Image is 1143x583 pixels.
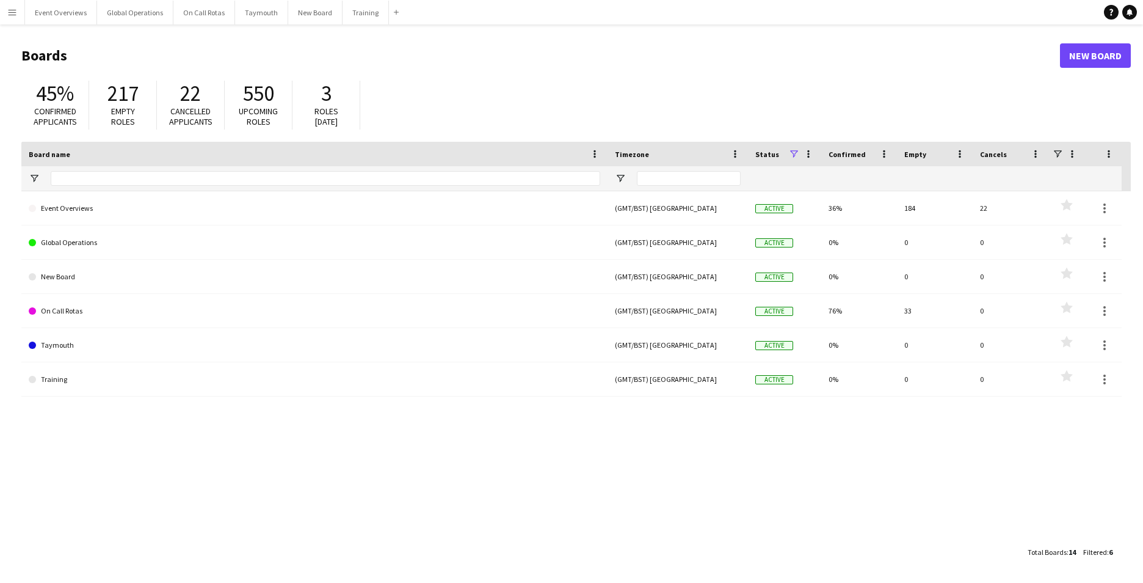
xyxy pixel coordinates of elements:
[821,294,897,328] div: 76%
[29,173,40,184] button: Open Filter Menu
[29,362,600,397] a: Training
[314,106,338,127] span: Roles [DATE]
[615,173,626,184] button: Open Filter Menu
[821,226,897,259] div: 0%
[1083,540,1112,564] div: :
[34,106,77,127] span: Confirmed applicants
[1060,43,1131,68] a: New Board
[51,171,600,186] input: Board name Filter Input
[239,106,278,127] span: Upcoming roles
[755,238,793,248] span: Active
[821,260,897,293] div: 0%
[29,226,600,260] a: Global Operations
[235,1,288,24] button: Taymouth
[107,80,139,107] span: 217
[29,150,70,159] span: Board name
[755,150,779,159] span: Status
[243,80,274,107] span: 550
[608,362,748,396] div: (GMT/BST) [GEOGRAPHIC_DATA]
[29,191,600,226] a: Event Overviews
[29,294,600,328] a: On Call Rotas
[897,328,973,362] div: 0
[608,328,748,362] div: (GMT/BST) [GEOGRAPHIC_DATA]
[821,191,897,225] div: 36%
[608,226,748,259] div: (GMT/BST) [GEOGRAPHIC_DATA]
[21,46,1060,65] h1: Boards
[1083,548,1107,557] span: Filtered
[608,260,748,293] div: (GMT/BST) [GEOGRAPHIC_DATA]
[1028,548,1067,557] span: Total Boards
[829,150,866,159] span: Confirmed
[755,307,793,316] span: Active
[973,362,1048,396] div: 0
[973,191,1048,225] div: 22
[973,226,1048,259] div: 0
[608,294,748,328] div: (GMT/BST) [GEOGRAPHIC_DATA]
[980,150,1007,159] span: Cancels
[897,362,973,396] div: 0
[973,294,1048,328] div: 0
[897,260,973,293] div: 0
[821,362,897,396] div: 0%
[755,375,793,384] span: Active
[821,328,897,362] div: 0%
[36,80,74,107] span: 45%
[755,273,793,282] span: Active
[111,106,135,127] span: Empty roles
[897,294,973,328] div: 33
[615,150,649,159] span: Timezone
[321,80,332,107] span: 3
[755,341,793,350] span: Active
[637,171,741,186] input: Timezone Filter Input
[973,328,1048,362] div: 0
[25,1,97,24] button: Event Overviews
[904,150,926,159] span: Empty
[608,191,748,225] div: (GMT/BST) [GEOGRAPHIC_DATA]
[343,1,389,24] button: Training
[1109,548,1112,557] span: 6
[29,260,600,294] a: New Board
[1069,548,1076,557] span: 14
[1028,540,1076,564] div: :
[169,106,212,127] span: Cancelled applicants
[288,1,343,24] button: New Board
[180,80,201,107] span: 22
[97,1,173,24] button: Global Operations
[973,260,1048,293] div: 0
[897,226,973,259] div: 0
[755,204,793,213] span: Active
[173,1,235,24] button: On Call Rotas
[29,328,600,362] a: Taymouth
[897,191,973,225] div: 184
